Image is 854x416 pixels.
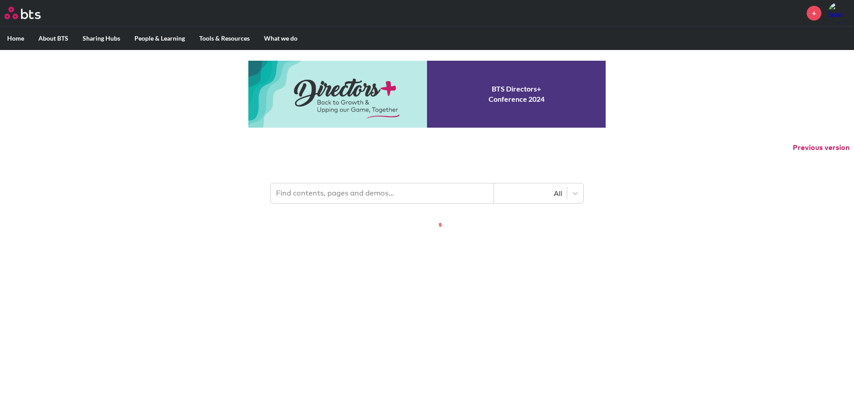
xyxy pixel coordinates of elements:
img: BTS Logo [4,7,41,19]
img: Sean Donigan [828,2,850,24]
label: About BTS [31,27,75,50]
input: Find contents, pages and demos... [271,183,494,203]
div: All [498,188,562,198]
button: Previous version [793,143,850,153]
a: + [807,6,821,21]
label: Sharing Hubs [75,27,127,50]
a: Conference 2024 [248,61,606,128]
a: Profile [828,2,850,24]
label: People & Learning [127,27,192,50]
label: What we do [257,27,305,50]
label: Tools & Resources [192,27,257,50]
a: Go home [4,7,57,19]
